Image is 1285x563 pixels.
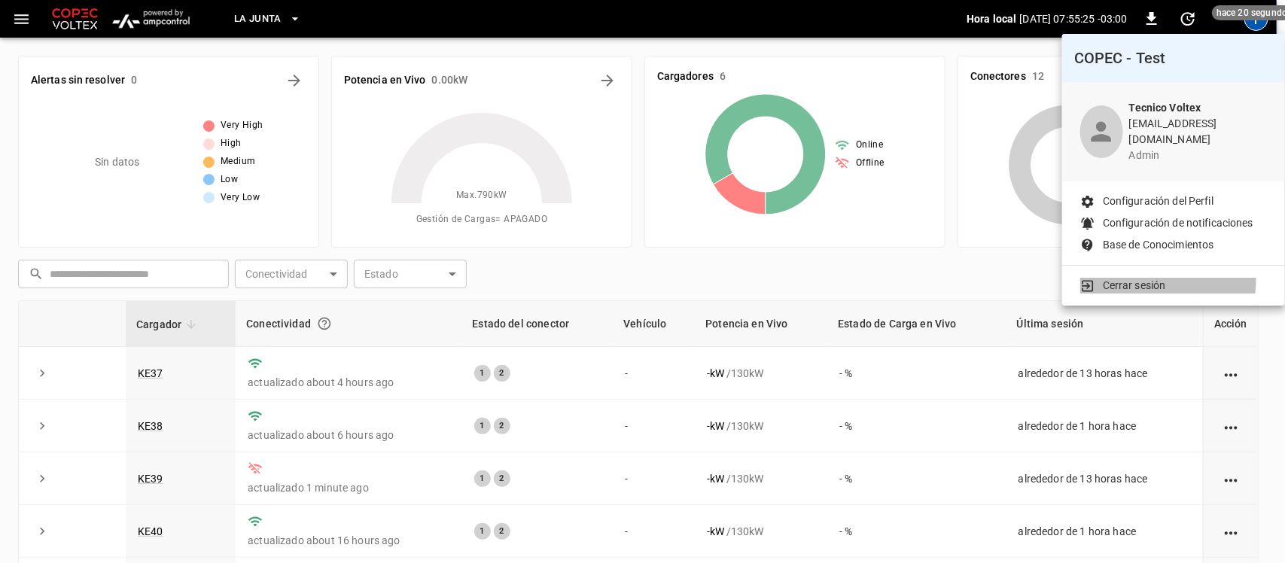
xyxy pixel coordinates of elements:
[1103,237,1214,253] p: Base de Conocimientos
[1129,148,1267,163] p: admin
[1103,193,1213,209] p: Configuración del Perfil
[1103,278,1166,294] p: Cerrar sesión
[1103,215,1253,231] p: Configuración de notificaciones
[1080,105,1123,158] div: profile-icon
[1129,116,1267,148] p: [EMAIL_ADDRESS][DOMAIN_NAME]
[1129,102,1201,114] b: Tecnico Voltex
[1074,46,1273,70] h6: COPEC - Test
